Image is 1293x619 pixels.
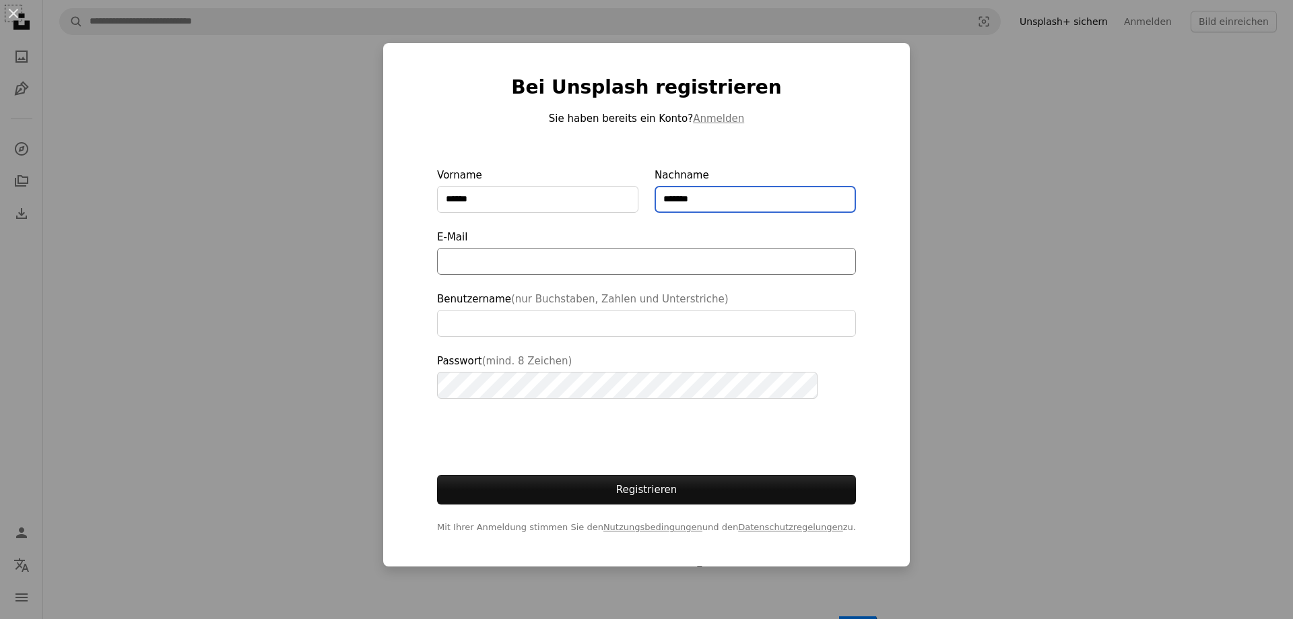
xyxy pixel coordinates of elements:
[437,248,856,275] input: E-Mail
[437,310,856,337] input: Benutzername(nur Buchstaben, Zahlen und Unterstriche)
[437,186,638,213] input: Vorname
[437,291,856,337] label: Benutzername
[655,186,856,213] input: Nachname
[437,353,856,399] label: Passwort
[693,110,744,127] button: Anmelden
[437,372,818,399] input: Passwort(mind. 8 Zeichen)
[655,167,856,213] label: Nachname
[482,355,572,367] span: (mind. 8 Zeichen)
[738,522,843,532] a: Datenschutzregelungen
[437,167,638,213] label: Vorname
[603,522,702,532] a: Nutzungsbedingungen
[511,293,729,305] span: (nur Buchstaben, Zahlen und Unterstriche)
[437,229,856,275] label: E-Mail
[437,110,856,127] p: Sie haben bereits ein Konto?
[437,475,856,504] button: Registrieren
[437,75,856,100] h1: Bei Unsplash registrieren
[437,521,856,534] span: Mit Ihrer Anmeldung stimmen Sie den und den zu.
